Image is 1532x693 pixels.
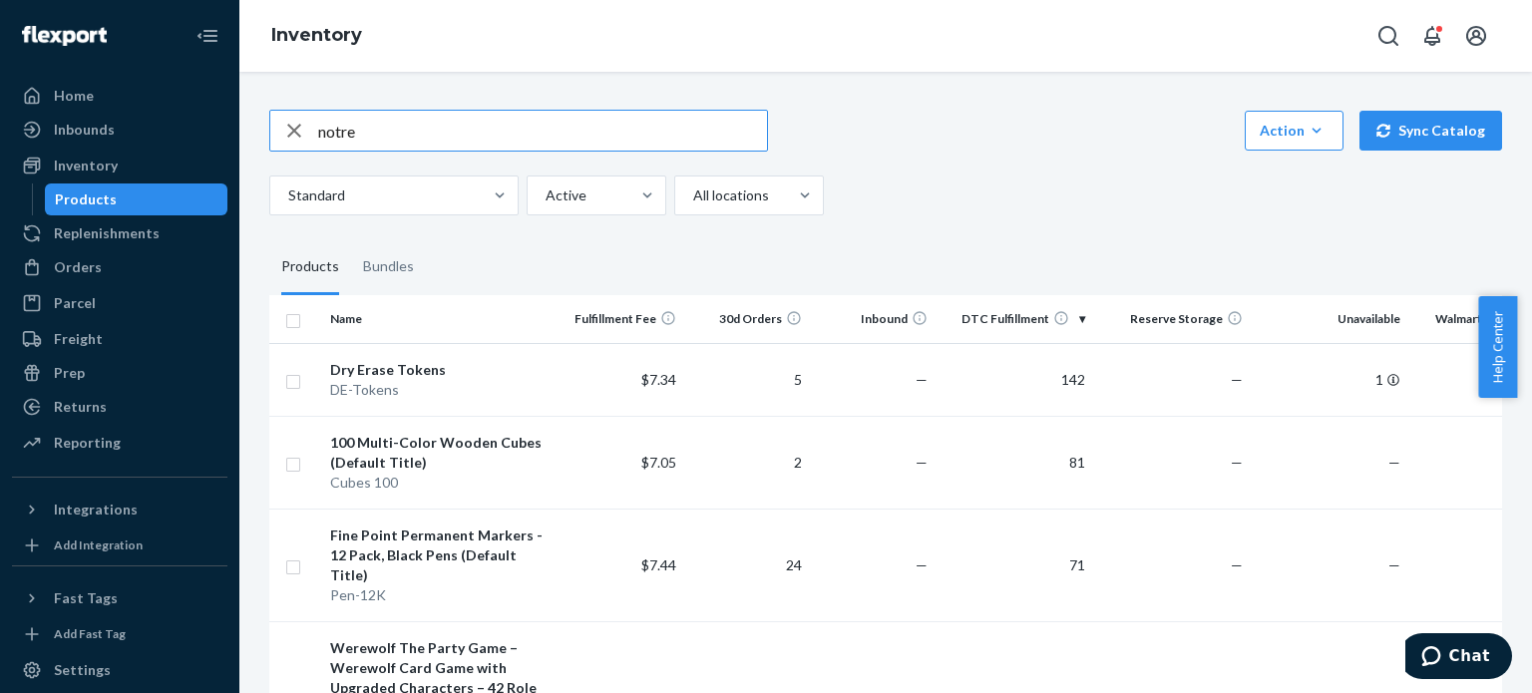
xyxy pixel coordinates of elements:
[684,343,810,416] td: 5
[684,295,810,343] th: 30d Orders
[22,26,107,46] img: Flexport logo
[12,533,227,557] a: Add Integration
[1231,454,1243,471] span: —
[54,156,118,175] div: Inventory
[1231,371,1243,388] span: —
[322,295,559,343] th: Name
[188,16,227,56] button: Close Navigation
[1231,556,1243,573] span: —
[12,582,227,614] button: Fast Tags
[1260,121,1329,141] div: Action
[936,509,1093,621] td: 71
[255,7,378,65] ol: breadcrumbs
[641,371,676,388] span: $7.34
[54,293,96,313] div: Parcel
[810,295,936,343] th: Inbound
[330,525,551,585] div: Fine Point Permanent Markers - 12 Pack, Black Pens (Default Title)
[330,585,551,605] div: Pen-12K
[1368,16,1408,56] button: Open Search Box
[363,239,414,295] div: Bundles
[684,416,810,509] td: 2
[1093,295,1251,343] th: Reserve Storage
[330,380,551,400] div: DE-Tokens
[318,111,767,151] input: Search inventory by name or sku
[12,357,227,389] a: Prep
[54,625,126,642] div: Add Fast Tag
[1456,16,1496,56] button: Open account menu
[12,217,227,249] a: Replenishments
[916,556,928,573] span: —
[12,622,227,646] a: Add Fast Tag
[54,329,103,349] div: Freight
[544,185,546,205] input: Active
[936,343,1093,416] td: 142
[1245,111,1343,151] button: Action
[12,251,227,283] a: Orders
[54,223,160,243] div: Replenishments
[12,150,227,181] a: Inventory
[12,114,227,146] a: Inbounds
[936,295,1093,343] th: DTC Fulfillment
[12,323,227,355] a: Freight
[12,391,227,423] a: Returns
[1388,556,1400,573] span: —
[1412,16,1452,56] button: Open notifications
[1359,111,1502,151] button: Sync Catalog
[1251,343,1408,416] td: 1
[12,427,227,459] a: Reporting
[330,360,551,380] div: Dry Erase Tokens
[916,454,928,471] span: —
[916,371,928,388] span: —
[54,257,102,277] div: Orders
[45,183,228,215] a: Products
[641,556,676,573] span: $7.44
[54,588,118,608] div: Fast Tags
[691,185,693,205] input: All locations
[286,185,288,205] input: Standard
[281,239,339,295] div: Products
[12,287,227,319] a: Parcel
[54,500,138,520] div: Integrations
[1405,633,1512,683] iframe: Opens a widget where you can chat to one of our agents
[271,24,362,46] a: Inventory
[1251,295,1408,343] th: Unavailable
[54,397,107,417] div: Returns
[12,494,227,525] button: Integrations
[55,189,117,209] div: Products
[684,509,810,621] td: 24
[54,120,115,140] div: Inbounds
[330,473,551,493] div: Cubes 100
[54,536,143,553] div: Add Integration
[54,86,94,106] div: Home
[12,80,227,112] a: Home
[54,433,121,453] div: Reporting
[54,660,111,680] div: Settings
[1478,296,1517,398] button: Help Center
[12,654,227,686] a: Settings
[936,416,1093,509] td: 81
[330,433,551,473] div: 100 Multi-Color Wooden Cubes (Default Title)
[641,454,676,471] span: $7.05
[558,295,683,343] th: Fulfillment Fee
[54,363,85,383] div: Prep
[1388,454,1400,471] span: —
